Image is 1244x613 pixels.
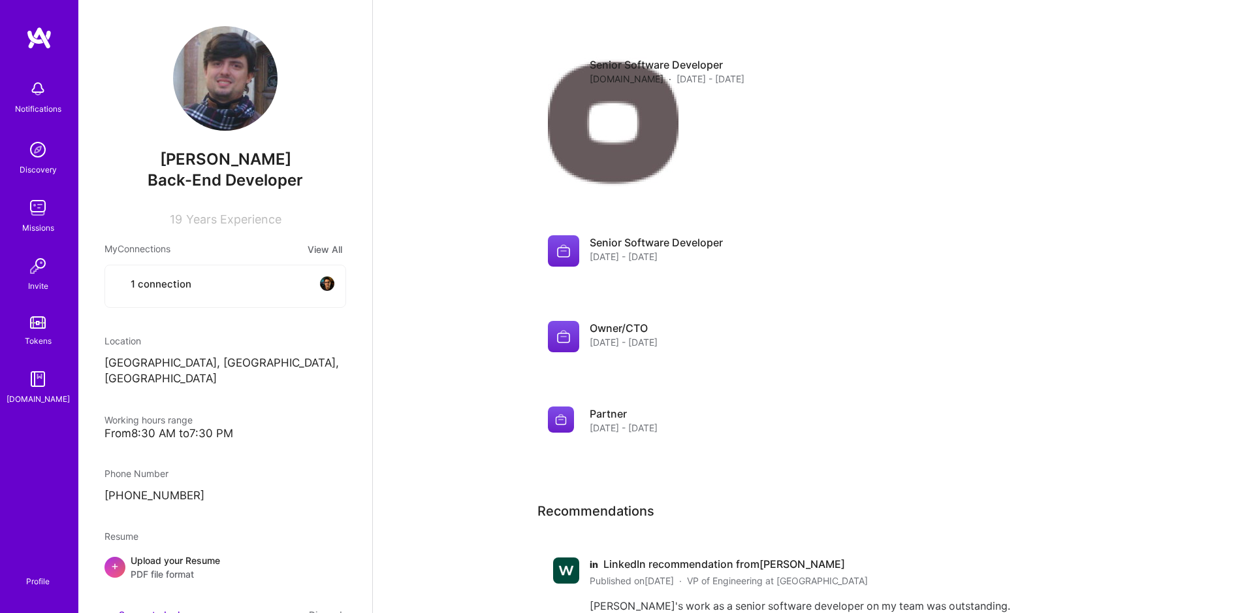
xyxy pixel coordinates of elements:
img: logo [26,26,52,50]
img: guide book [25,366,51,392]
img: Invite [25,253,51,279]
img: Company logo [548,406,574,433]
img: avatar [319,276,335,291]
span: [DATE] - [DATE] [590,335,658,349]
span: · [679,574,682,588]
span: My Connections [104,242,170,257]
span: in [590,557,598,571]
div: Invite [28,279,48,293]
button: View All [304,242,346,257]
div: Profile [26,574,50,587]
span: · [669,72,671,86]
span: Recommendations [537,501,654,521]
span: [PERSON_NAME] [104,150,346,169]
img: bell [25,76,51,102]
p: [PHONE_NUMBER] [104,488,346,504]
span: Phone Number [104,468,168,479]
span: 19 [170,212,182,226]
span: VP of Engineering at [GEOGRAPHIC_DATA] [687,574,868,588]
img: discovery [25,137,51,163]
div: Notifications [15,102,61,116]
div: Upload your Resume [131,554,220,581]
div: Location [104,334,346,348]
img: Company logo [548,58,678,188]
span: Years Experience [186,212,281,226]
div: [DOMAIN_NAME] [7,392,70,406]
span: Resume [104,531,138,542]
span: LinkedIn recommendation from [PERSON_NAME] [603,557,845,571]
h4: Senior Software Developer [590,235,723,250]
span: Working hours range [104,414,193,425]
span: [DOMAIN_NAME] [590,72,663,86]
span: + [111,559,119,572]
span: Published on [DATE] [590,574,674,588]
span: [DATE] - [DATE] [677,72,744,86]
div: Tokens [25,334,52,348]
span: [DATE] - [DATE] [590,421,658,435]
span: Back-End Developer [148,171,303,190]
i: icon Collaborator [116,279,125,289]
h4: Senior Software Developer [590,58,744,72]
img: Company logo [548,321,579,352]
img: User Avatar [173,26,278,131]
div: Missions [22,221,54,235]
span: PDF file format [131,567,220,581]
img: Wagmo logo [553,557,579,584]
span: 1 connection [131,277,191,291]
span: [DATE] - [DATE] [590,250,658,263]
div: Discovery [20,163,57,176]
img: tokens [30,316,46,329]
h4: Partner [590,406,658,421]
h4: Owner/CTO [590,321,658,335]
img: teamwork [25,195,51,221]
p: [GEOGRAPHIC_DATA], [GEOGRAPHIC_DATA], [GEOGRAPHIC_DATA] [104,356,346,387]
div: From 8:30 AM to 7:30 PM [104,427,346,440]
img: Company logo [548,235,579,267]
